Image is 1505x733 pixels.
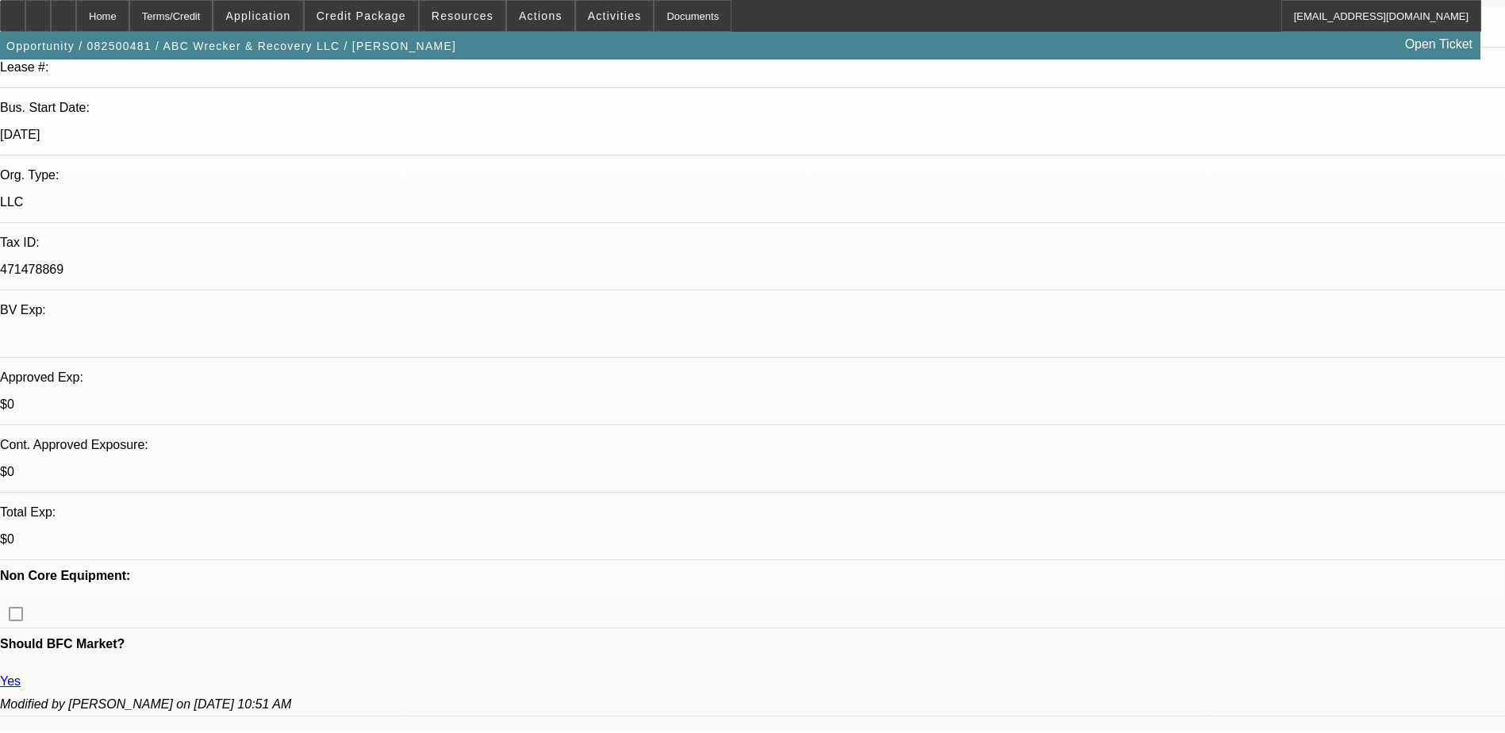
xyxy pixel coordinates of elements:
button: Activities [576,1,654,31]
span: Resources [432,10,493,22]
button: Credit Package [305,1,418,31]
button: Resources [420,1,505,31]
button: Application [213,1,302,31]
span: Application [225,10,290,22]
span: Actions [519,10,562,22]
span: Activities [588,10,642,22]
a: Open Ticket [1399,31,1479,58]
button: Actions [507,1,574,31]
span: Opportunity / 082500481 / ABC Wrecker & Recovery LLC / [PERSON_NAME] [6,40,456,52]
span: Credit Package [317,10,406,22]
